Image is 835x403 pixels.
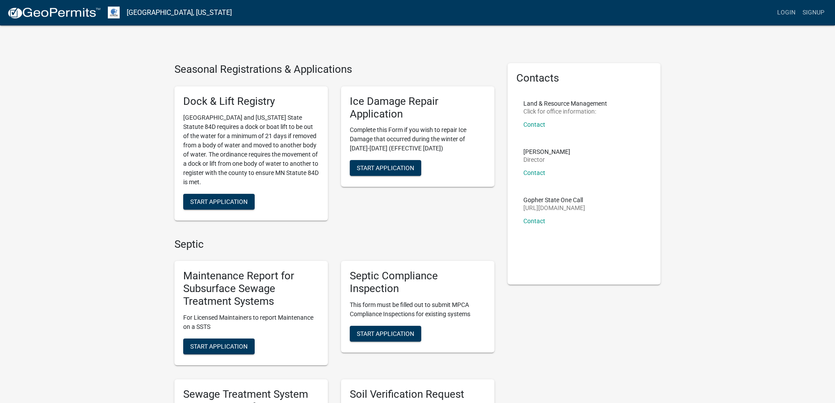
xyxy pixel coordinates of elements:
[350,388,486,401] h5: Soil Verification Request
[523,169,545,176] a: Contact
[357,164,414,171] span: Start Application
[350,270,486,295] h5: Septic Compliance Inspection
[774,4,799,21] a: Login
[523,121,545,128] a: Contact
[183,95,319,108] h5: Dock & Lift Registry
[350,95,486,121] h5: Ice Damage Repair Application
[523,100,607,107] p: Land & Resource Management
[523,197,585,203] p: Gopher State One Call
[799,4,828,21] a: Signup
[350,125,486,153] p: Complete this Form if you wish to repair Ice Damage that occurred during the winter of [DATE]-[DA...
[523,157,570,163] p: Director
[516,72,652,85] h5: Contacts
[350,326,421,342] button: Start Application
[174,63,494,76] h4: Seasonal Registrations & Applications
[174,238,494,251] h4: Septic
[127,5,232,20] a: [GEOGRAPHIC_DATA], [US_STATE]
[190,342,248,350] span: Start Application
[357,330,414,337] span: Start Application
[190,198,248,205] span: Start Application
[350,300,486,319] p: This form must be filled out to submit MPCA Compliance Inspections for existing systems
[183,313,319,332] p: For Licensed Maintainers to report Maintenance on a SSTS
[523,149,570,155] p: [PERSON_NAME]
[108,7,120,18] img: Otter Tail County, Minnesota
[523,205,585,211] p: [URL][DOMAIN_NAME]
[183,339,255,354] button: Start Application
[183,194,255,210] button: Start Application
[350,160,421,176] button: Start Application
[523,218,545,225] a: Contact
[523,108,607,114] p: Click for office information:
[183,270,319,307] h5: Maintenance Report for Subsurface Sewage Treatment Systems
[183,113,319,187] p: [GEOGRAPHIC_DATA] and [US_STATE] State Statute 84D requires a dock or boat lift to be out of the ...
